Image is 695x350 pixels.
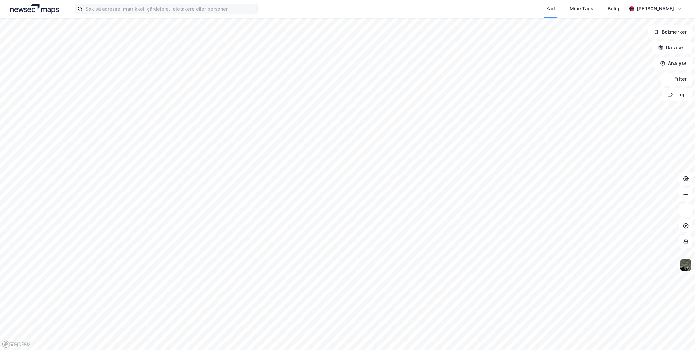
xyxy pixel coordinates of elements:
[662,319,695,350] iframe: Chat Widget
[608,5,619,13] div: Bolig
[546,5,555,13] div: Kart
[637,5,674,13] div: [PERSON_NAME]
[10,4,59,14] img: logo.a4113a55bc3d86da70a041830d287a7e.svg
[570,5,593,13] div: Mine Tags
[662,319,695,350] div: Kontrollprogram for chat
[83,4,257,14] input: Søk på adresse, matrikkel, gårdeiere, leietakere eller personer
